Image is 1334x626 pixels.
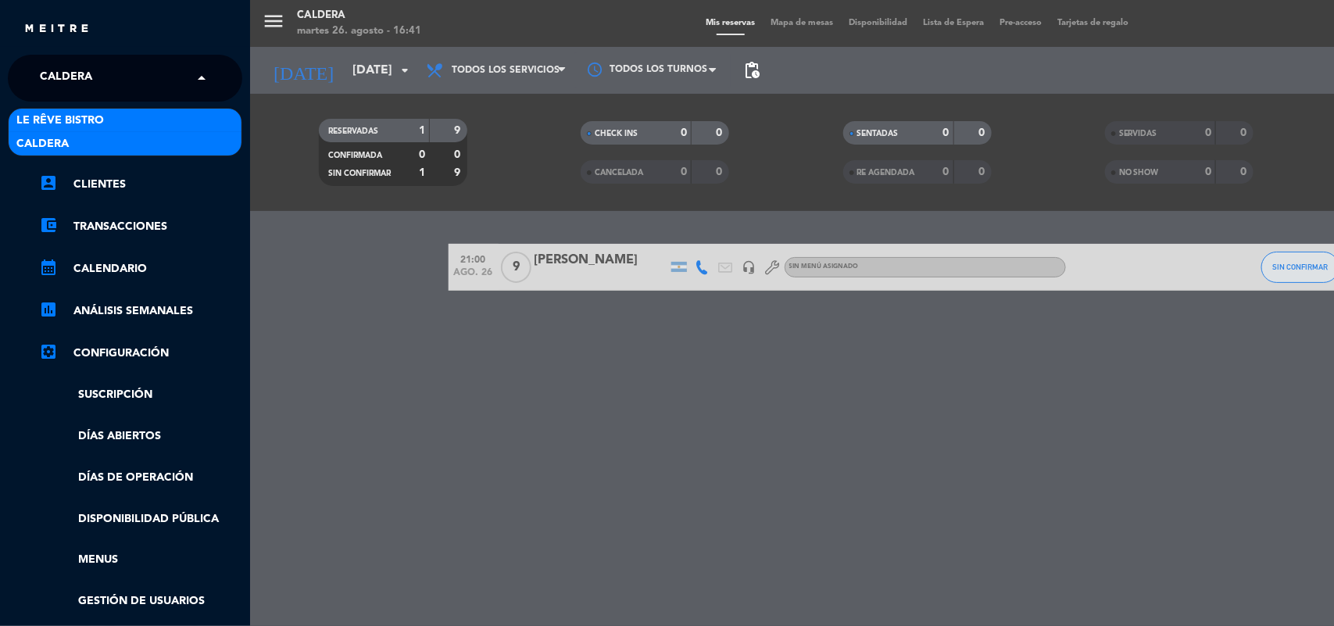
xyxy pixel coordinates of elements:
a: Disponibilidad pública [39,510,242,528]
span: Le Rêve Bistro [16,112,104,130]
a: Suscripción [39,386,242,404]
a: Días abiertos [39,427,242,445]
a: Menus [39,551,242,569]
a: account_boxClientes [39,175,242,194]
a: assessmentANÁLISIS SEMANALES [39,302,242,320]
i: calendar_month [39,258,58,277]
img: MEITRE [23,23,90,35]
span: Caldera [40,62,92,95]
span: pending_actions [742,61,761,80]
a: Gestión de usuarios [39,592,242,610]
span: Caldera [16,135,69,153]
i: account_balance_wallet [39,216,58,234]
a: account_balance_walletTransacciones [39,217,242,236]
a: Días de Operación [39,469,242,487]
i: assessment [39,300,58,319]
i: settings_applications [39,342,58,361]
a: Configuración [39,344,242,363]
i: account_box [39,173,58,192]
a: calendar_monthCalendario [39,259,242,278]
